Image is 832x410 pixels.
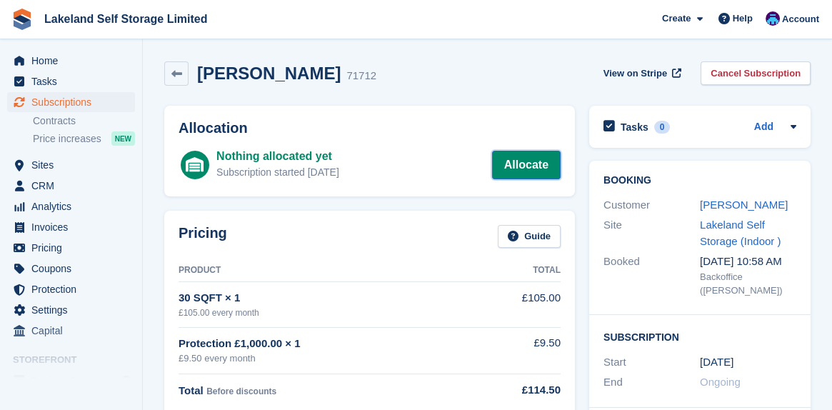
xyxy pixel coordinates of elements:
[11,9,33,30] img: stora-icon-8386f47178a22dfd0bd8f6a31ec36ba5ce8667c1dd55bd0f319d3a0aa187defe.svg
[700,199,788,211] a: [PERSON_NAME]
[179,290,502,306] div: 30 SQFT × 1
[111,131,135,146] div: NEW
[31,217,117,237] span: Invoices
[700,219,781,247] a: Lakeland Self Storage (Indoor )
[179,306,502,319] div: £105.00 every month
[502,327,561,374] td: £9.50
[7,279,135,299] a: menu
[654,121,671,134] div: 0
[31,321,117,341] span: Capital
[118,372,135,389] a: Preview store
[7,92,135,112] a: menu
[206,386,276,396] span: Before discounts
[603,197,700,214] div: Customer
[603,66,667,81] span: View on Stripe
[31,155,117,175] span: Sites
[31,71,117,91] span: Tasks
[598,61,684,85] a: View on Stripe
[216,148,339,165] div: Nothing allocated yet
[7,321,135,341] a: menu
[700,254,796,270] div: [DATE] 10:58 AM
[31,259,117,279] span: Coupons
[621,121,648,134] h2: Tasks
[603,329,796,344] h2: Subscription
[603,354,700,371] div: Start
[603,175,796,186] h2: Booking
[31,92,117,112] span: Subscriptions
[7,71,135,91] a: menu
[179,120,561,136] h2: Allocation
[33,132,101,146] span: Price increases
[7,300,135,320] a: menu
[700,354,733,371] time: 2025-02-06 01:00:00 UTC
[197,64,341,83] h2: [PERSON_NAME]
[7,217,135,237] a: menu
[7,259,135,279] a: menu
[346,68,376,84] div: 71712
[179,259,502,282] th: Product
[766,11,780,26] img: David Dickson
[31,51,117,71] span: Home
[603,217,700,249] div: Site
[7,238,135,258] a: menu
[662,11,691,26] span: Create
[39,7,214,31] a: Lakeland Self Storage Limited
[13,353,142,367] span: Storefront
[31,279,117,299] span: Protection
[7,51,135,71] a: menu
[179,384,204,396] span: Total
[179,351,502,366] div: £9.50 every month
[216,165,339,180] div: Subscription started [DATE]
[31,300,117,320] span: Settings
[733,11,753,26] span: Help
[31,371,117,391] span: Booking Portal
[603,254,700,298] div: Booked
[7,371,135,391] a: menu
[7,155,135,175] a: menu
[502,382,561,399] div: £114.50
[701,61,811,85] a: Cancel Subscription
[33,114,135,128] a: Contracts
[31,238,117,258] span: Pricing
[754,119,773,136] a: Add
[603,374,700,391] div: End
[492,151,561,179] a: Allocate
[498,225,561,249] a: Guide
[700,270,796,298] div: Backoffice ([PERSON_NAME])
[31,176,117,196] span: CRM
[31,196,117,216] span: Analytics
[502,282,561,327] td: £105.00
[782,12,819,26] span: Account
[7,196,135,216] a: menu
[179,225,227,249] h2: Pricing
[33,131,135,146] a: Price increases NEW
[700,376,741,388] span: Ongoing
[7,176,135,196] a: menu
[502,259,561,282] th: Total
[179,336,502,352] div: Protection £1,000.00 × 1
